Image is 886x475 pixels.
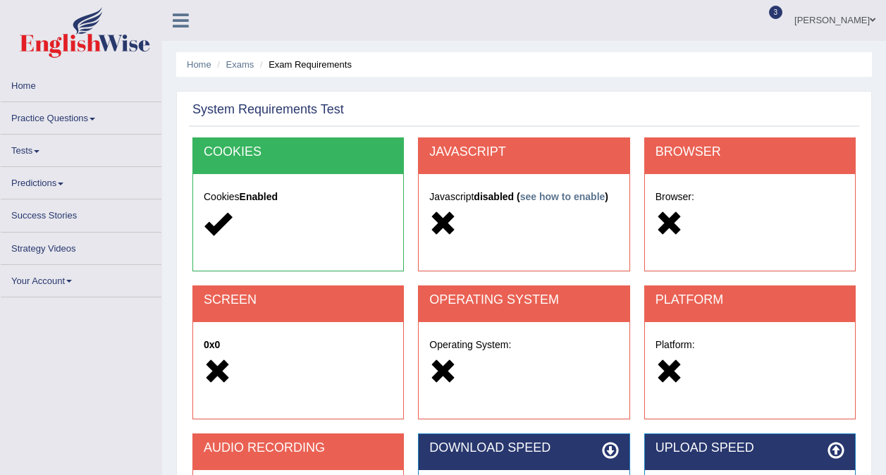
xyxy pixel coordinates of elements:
[226,59,254,70] a: Exams
[429,192,618,202] h5: Javascript
[1,265,161,292] a: Your Account
[656,441,844,455] h2: UPLOAD SPEED
[192,103,344,117] h2: System Requirements Test
[429,145,618,159] h2: JAVASCRIPT
[1,70,161,97] a: Home
[656,145,844,159] h2: BROWSER
[429,441,618,455] h2: DOWNLOAD SPEED
[656,192,844,202] h5: Browser:
[474,191,608,202] strong: disabled ( )
[1,233,161,260] a: Strategy Videos
[429,293,618,307] h2: OPERATING SYSTEM
[520,191,605,202] a: see how to enable
[656,340,844,350] h5: Platform:
[1,102,161,130] a: Practice Questions
[1,135,161,162] a: Tests
[429,340,618,350] h5: Operating System:
[204,293,393,307] h2: SCREEN
[240,191,278,202] strong: Enabled
[769,6,783,19] span: 3
[204,441,393,455] h2: AUDIO RECORDING
[1,199,161,227] a: Success Stories
[257,58,352,71] li: Exam Requirements
[204,145,393,159] h2: COOKIES
[204,192,393,202] h5: Cookies
[187,59,211,70] a: Home
[204,339,220,350] strong: 0x0
[1,167,161,195] a: Predictions
[656,293,844,307] h2: PLATFORM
